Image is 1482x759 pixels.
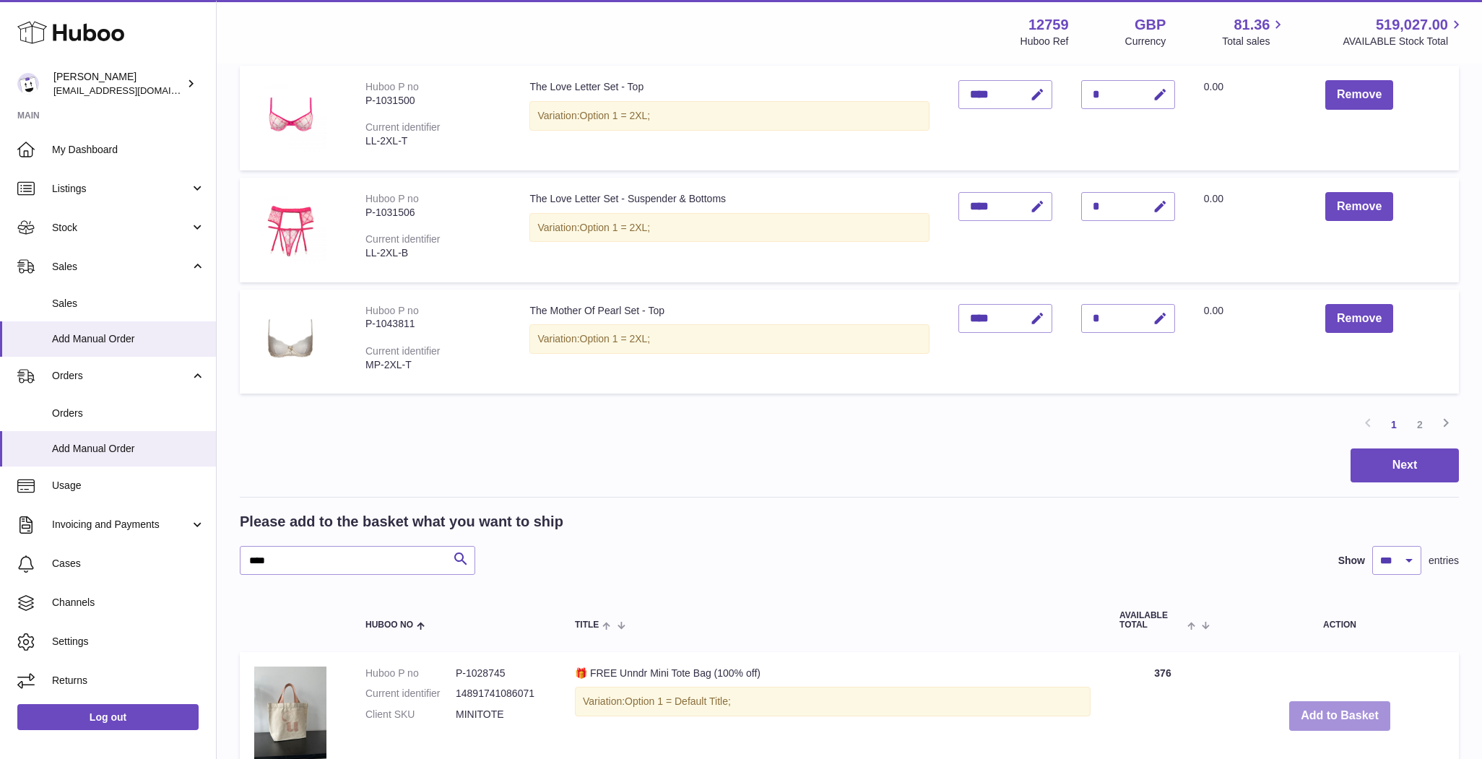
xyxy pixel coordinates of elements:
[456,708,546,721] dd: MINITOTE
[1135,15,1166,35] strong: GBP
[365,358,500,372] div: MP-2XL-T
[254,80,326,152] img: The Love Letter Set - Top
[625,695,731,707] span: Option 1 = Default Title;
[52,182,190,196] span: Listings
[53,70,183,97] div: [PERSON_NAME]
[580,333,651,344] span: Option 1 = 2XL;
[575,620,599,630] span: Title
[1343,35,1465,48] span: AVAILABLE Stock Total
[52,557,205,571] span: Cases
[1204,193,1223,204] span: 0.00
[365,206,500,220] div: P-1031506
[52,369,190,383] span: Orders
[1325,192,1393,222] button: Remove
[52,479,205,493] span: Usage
[1325,304,1393,334] button: Remove
[240,512,563,532] h2: Please add to the basket what you want to ship
[1381,412,1407,438] a: 1
[365,345,441,357] div: Current identifier
[1119,611,1184,630] span: AVAILABLE Total
[365,317,500,331] div: P-1043811
[1222,15,1286,48] a: 81.36 Total sales
[515,290,943,394] td: The Mother Of Pearl Set - Top
[580,222,651,233] span: Option 1 = 2XL;
[53,84,212,96] span: [EMAIL_ADDRESS][DOMAIN_NAME]
[1325,80,1393,110] button: Remove
[365,94,500,108] div: P-1031500
[456,667,546,680] dd: P-1028745
[529,213,929,243] div: Variation:
[52,143,205,157] span: My Dashboard
[52,442,205,456] span: Add Manual Order
[365,121,441,133] div: Current identifier
[456,687,546,701] dd: 14891741086071
[1020,35,1069,48] div: Huboo Ref
[17,73,39,95] img: sofiapanwar@unndr.com
[1376,15,1448,35] span: 519,027.00
[365,620,413,630] span: Huboo no
[1222,35,1286,48] span: Total sales
[17,704,199,730] a: Log out
[365,708,456,721] dt: Client SKU
[52,518,190,532] span: Invoicing and Payments
[529,101,929,131] div: Variation:
[365,305,419,316] div: Huboo P no
[365,246,500,260] div: LL-2XL-B
[365,193,419,204] div: Huboo P no
[52,407,205,420] span: Orders
[52,596,205,610] span: Channels
[1204,81,1223,92] span: 0.00
[365,81,419,92] div: Huboo P no
[1221,597,1459,644] th: Action
[254,192,326,264] img: The Love Letter Set - Suspender & Bottoms
[515,178,943,282] td: The Love Letter Set - Suspender & Bottoms
[1407,412,1433,438] a: 2
[52,674,205,688] span: Returns
[1289,701,1390,731] button: Add to Basket
[52,260,190,274] span: Sales
[1343,15,1465,48] a: 519,027.00 AVAILABLE Stock Total
[254,304,326,376] img: The Mother Of Pearl Set - Top
[1338,554,1365,568] label: Show
[515,66,943,170] td: The Love Letter Set - Top
[1234,15,1270,35] span: 81.36
[365,687,456,701] dt: Current identifier
[52,297,205,311] span: Sales
[1351,448,1459,482] button: Next
[575,687,1091,716] div: Variation:
[1204,305,1223,316] span: 0.00
[1125,35,1166,48] div: Currency
[365,233,441,245] div: Current identifier
[365,667,456,680] dt: Huboo P no
[52,332,205,346] span: Add Manual Order
[52,221,190,235] span: Stock
[1429,554,1459,568] span: entries
[52,635,205,649] span: Settings
[1028,15,1069,35] strong: 12759
[580,110,651,121] span: Option 1 = 2XL;
[529,324,929,354] div: Variation:
[365,134,500,148] div: LL-2XL-T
